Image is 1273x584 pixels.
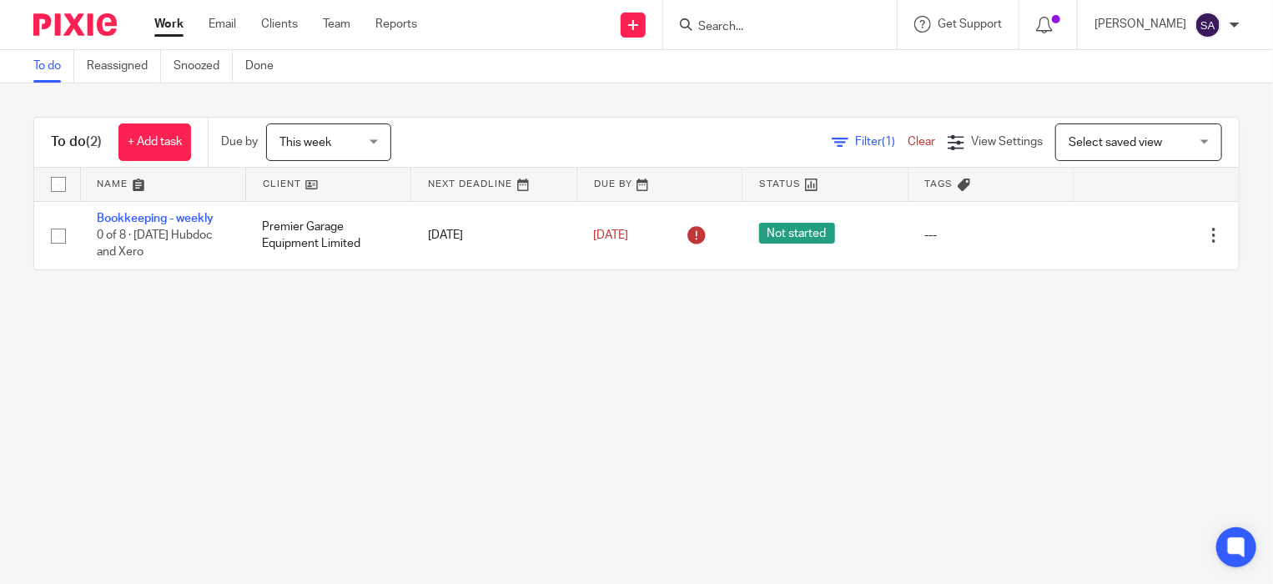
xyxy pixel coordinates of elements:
[97,229,213,259] span: 0 of 8 · [DATE] Hubdoc and Xero
[174,50,233,83] a: Snoozed
[375,16,417,33] a: Reports
[86,135,102,149] span: (2)
[593,229,628,241] span: [DATE]
[245,50,286,83] a: Done
[1069,137,1162,149] span: Select saved view
[925,179,953,189] span: Tags
[33,50,74,83] a: To do
[209,16,236,33] a: Email
[759,223,835,244] span: Not started
[221,133,258,150] p: Due by
[279,137,331,149] span: This week
[1195,12,1221,38] img: svg%3E
[924,227,1056,244] div: ---
[323,16,350,33] a: Team
[261,16,298,33] a: Clients
[882,136,895,148] span: (1)
[938,18,1002,30] span: Get Support
[87,50,161,83] a: Reassigned
[118,123,191,161] a: + Add task
[33,13,117,36] img: Pixie
[411,201,576,269] td: [DATE]
[971,136,1043,148] span: View Settings
[697,20,847,35] input: Search
[51,133,102,151] h1: To do
[1094,16,1186,33] p: [PERSON_NAME]
[154,16,184,33] a: Work
[245,201,410,269] td: Premier Garage Equipment Limited
[855,136,908,148] span: Filter
[97,213,214,224] a: Bookkeeping - weekly
[908,136,935,148] a: Clear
